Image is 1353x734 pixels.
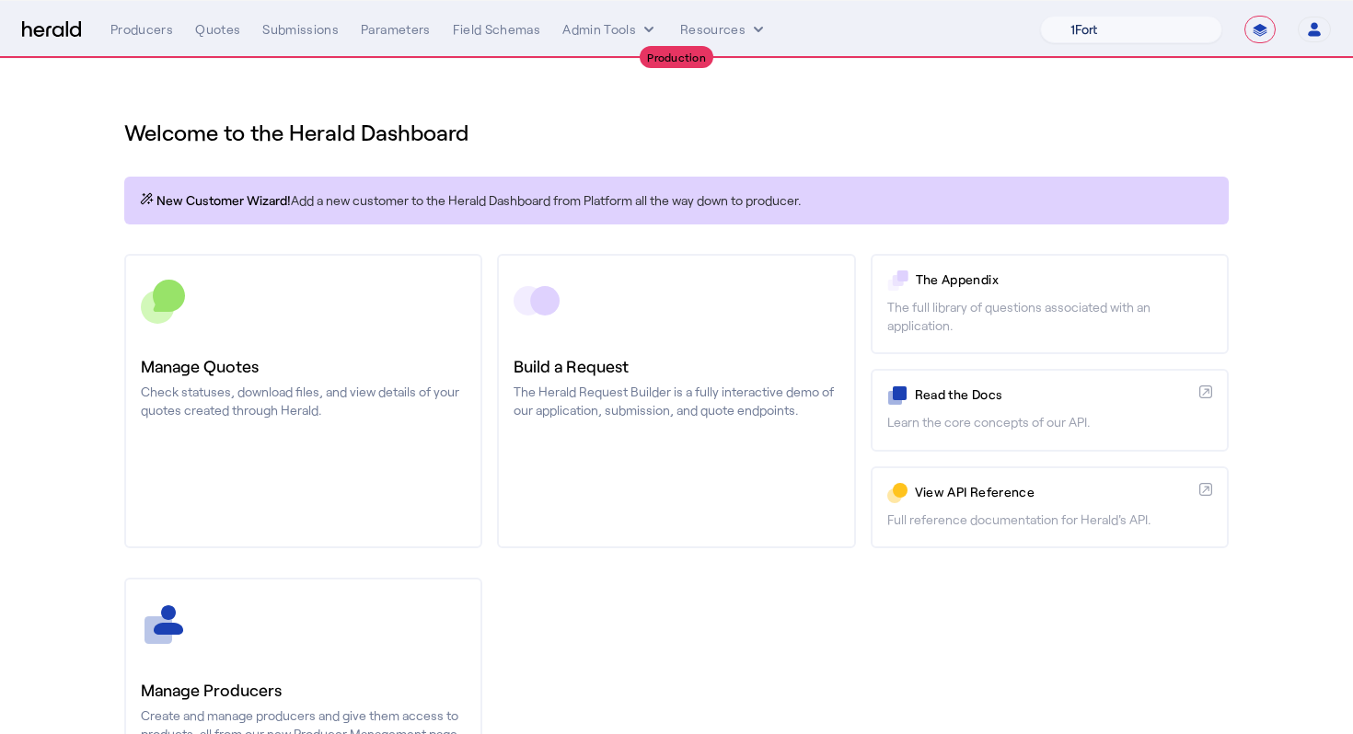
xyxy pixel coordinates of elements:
div: Quotes [195,20,240,39]
div: Production [640,46,713,68]
img: Herald Logo [22,21,81,39]
span: New Customer Wizard! [156,191,291,210]
button: Resources dropdown menu [680,20,768,39]
h3: Manage Quotes [141,353,466,379]
div: Parameters [361,20,431,39]
div: Field Schemas [453,20,541,39]
p: Learn the core concepts of our API. [887,413,1212,431]
a: The AppendixThe full library of questions associated with an application. [871,254,1229,354]
a: Manage QuotesCheck statuses, download files, and view details of your quotes created through Herald. [124,254,482,548]
p: Add a new customer to the Herald Dashboard from Platform all the way down to producer. [139,191,1214,210]
h3: Manage Producers [141,677,466,703]
p: The full library of questions associated with an application. [887,298,1212,335]
a: Read the DocsLearn the core concepts of our API. [871,369,1229,451]
p: Read the Docs [915,385,1192,404]
p: The Herald Request Builder is a fully interactive demo of our application, submission, and quote ... [514,383,838,419]
a: View API ReferenceFull reference documentation for Herald's API. [871,466,1229,548]
a: Build a RequestThe Herald Request Builder is a fully interactive demo of our application, submiss... [497,254,855,548]
p: View API Reference [915,483,1192,501]
div: Producers [110,20,173,39]
button: internal dropdown menu [562,20,658,39]
p: The Appendix [916,270,1212,289]
h3: Build a Request [514,353,838,379]
div: Submissions [262,20,339,39]
h1: Welcome to the Herald Dashboard [124,118,1229,147]
p: Full reference documentation for Herald's API. [887,510,1212,529]
p: Check statuses, download files, and view details of your quotes created through Herald. [141,383,466,419]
